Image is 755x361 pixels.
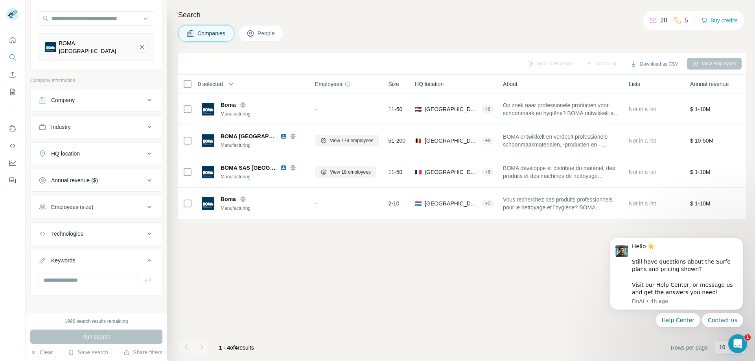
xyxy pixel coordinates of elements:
span: Size [389,80,399,88]
span: Rows per page [671,344,708,352]
div: Manufacturing [221,142,306,149]
iframe: Intercom live chat [728,334,747,353]
img: Logo of Boma [202,103,214,115]
span: 🇫🇷 [415,168,422,176]
span: Boma [221,195,236,203]
button: Clear [30,348,53,356]
button: Use Surfe API [6,139,19,153]
span: 11-50 [389,105,403,113]
button: Employees (size) [31,198,162,216]
img: LinkedIn logo [280,165,287,171]
span: - [315,200,317,207]
div: Employees (size) [51,203,93,211]
span: Op zoek naar professionele producten voor schoonmaak en hygiëne? BOMA ontwikkelt en verdeelt al [... [503,101,619,117]
button: Dashboard [6,156,19,170]
p: Company information [30,77,162,84]
span: Not in a list [629,137,656,144]
span: $ 1-10M [690,106,710,112]
img: LinkedIn logo [280,133,287,139]
span: 🇧🇪 [415,137,422,145]
span: 51-200 [389,137,406,145]
img: BOMA Belgique-logo [45,42,56,53]
p: 20 [660,16,667,25]
button: Annual revenue ($) [31,171,162,190]
div: Manufacturing [221,205,306,212]
span: BOMA SAS [GEOGRAPHIC_DATA] [221,164,276,172]
span: People [258,29,276,37]
span: $ 1-10M [690,169,710,175]
span: View 18 employees [330,169,371,176]
span: Not in a list [629,200,656,207]
span: BOMA [GEOGRAPHIC_DATA] [221,132,276,140]
span: results [219,345,254,351]
span: Not in a list [629,106,656,112]
div: HQ location [51,150,80,158]
button: Industry [31,117,162,136]
p: 5 [685,16,688,25]
span: Boma [221,101,236,109]
span: $ 1-10M [690,200,710,207]
span: About [503,80,517,88]
span: 1 [744,334,751,341]
div: + 9 [482,137,494,144]
button: Download as CSV [625,58,683,70]
button: HQ location [31,144,162,163]
span: of [230,345,235,351]
div: Company [51,96,75,104]
div: Manufacturing [221,110,306,117]
div: BOMA [GEOGRAPHIC_DATA] [59,39,130,55]
button: View 18 employees [315,166,376,178]
div: 1996 search results remaining [65,318,128,325]
span: 11-50 [389,168,403,176]
span: $ 10-50M [690,137,713,144]
span: View 174 employees [330,137,374,144]
span: BOMA développe et distribue du matériel, des produits et des machines de nettoyage professionnels... [503,164,619,180]
h4: Search [178,9,746,20]
span: Not in a list [629,169,656,175]
button: BOMA Belgique-remove-button [136,42,147,53]
span: 4 [235,345,238,351]
span: 🇱🇺 [415,200,422,207]
span: 2-10 [389,200,400,207]
div: + 6 [482,169,494,176]
span: [GEOGRAPHIC_DATA] [425,200,479,207]
button: My lists [6,85,19,99]
button: View 174 employees [315,135,379,147]
span: 1 - 4 [219,345,230,351]
button: Share filters [123,348,162,356]
span: [GEOGRAPHIC_DATA], [GEOGRAPHIC_DATA], [GEOGRAPHIC_DATA] [425,137,479,145]
div: + 2 [482,200,494,207]
button: Company [31,91,162,110]
button: Save search [68,348,108,356]
span: HQ location [415,80,444,88]
div: Manufacturing [221,173,306,180]
button: Enrich CSV [6,68,19,82]
div: Technologies [51,230,83,238]
button: Feedback [6,173,19,187]
button: Quick start [6,33,19,47]
div: + 6 [482,106,494,113]
span: 0 selected [198,80,223,88]
img: Logo of BOMA SAS France [202,166,214,178]
button: Technologies [31,224,162,243]
span: - [315,106,317,112]
iframe: Intercom notifications message [598,212,755,340]
span: BOMA ontwikkelt en verdeelt professionele schoonmaakmaterialen, -producten en –machines met veel ... [503,133,619,148]
span: Companies [197,29,226,37]
span: Annual revenue [690,80,729,88]
span: Vous recherchez des produits professionnels pour le nettoyage et l'hygiène? BOMA développe et dis... [503,196,619,211]
div: Industry [51,123,71,131]
button: Keywords [31,251,162,273]
span: [GEOGRAPHIC_DATA], [GEOGRAPHIC_DATA]|[GEOGRAPHIC_DATA] [425,105,479,113]
span: 🇳🇱 [415,105,422,113]
div: Keywords [51,257,75,264]
img: Logo of Boma [202,197,214,210]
